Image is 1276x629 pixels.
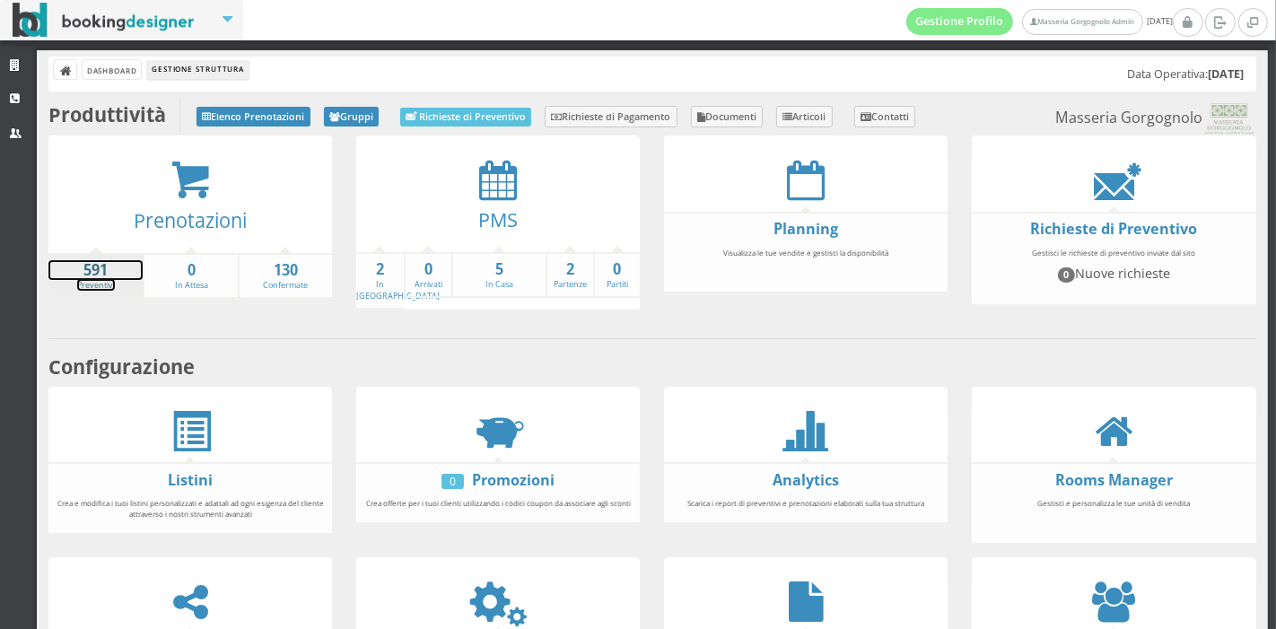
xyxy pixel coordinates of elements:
a: 0In Attesa [144,260,237,292]
a: Planning [773,219,838,239]
a: Listini [168,470,213,490]
a: Rooms Manager [1055,470,1173,490]
a: Prenotazioni [134,207,247,233]
strong: 0 [144,260,237,281]
span: 0 [1058,267,1076,282]
a: 0Arrivati [406,259,451,291]
a: 2Partenze [547,259,593,291]
div: Crea offerte per i tuoi clienti utilizzando i codici coupon da associare agli sconti [356,490,640,517]
h5: Data Operativa: [1127,67,1244,81]
div: Gestisci e personalizza le tue unità di vendita [972,490,1255,537]
a: 2In [GEOGRAPHIC_DATA] [356,259,440,301]
a: 5In Casa [453,259,546,291]
a: Promozioni [472,470,555,490]
a: Gestione Profilo [906,8,1014,35]
a: Masseria Gorgognolo Admin [1022,9,1142,35]
a: 0Partiti [595,259,641,291]
b: Configurazione [48,354,195,380]
a: 130Confermate [240,260,332,292]
a: Analytics [773,470,839,490]
a: PMS [478,206,518,232]
a: Documenti [691,106,764,127]
a: Gruppi [324,107,380,127]
div: Gestisci le richieste di preventivo inviate dal sito [972,240,1255,299]
div: Visualizza le tue vendite e gestisci la disponibilità [664,240,948,287]
small: Masseria Gorgognolo [1055,103,1255,135]
strong: 591 [48,260,143,281]
div: Scarica i report di preventivi e prenotazioni elaborati sulla tua struttura [664,490,948,517]
strong: 0 [406,259,451,280]
strong: 5 [453,259,546,280]
span: [DATE] [906,8,1173,35]
b: [DATE] [1208,66,1244,82]
h4: Nuove richieste [980,266,1247,282]
a: Richieste di Preventivo [1030,219,1197,239]
a: Contatti [854,106,916,127]
b: Produttività [48,101,166,127]
img: BookingDesigner.com [13,3,195,38]
a: Articoli [776,106,833,127]
a: 591Preventivi [48,260,143,292]
strong: 130 [240,260,332,281]
strong: 0 [595,259,641,280]
a: Dashboard [83,60,141,79]
div: 0 [441,474,464,489]
img: 0603869b585f11eeb13b0a069e529790.png [1202,103,1255,135]
a: Richieste di Preventivo [400,108,531,127]
strong: 2 [356,259,404,280]
li: Gestione Struttura [147,60,248,80]
a: Richieste di Pagamento [545,106,677,127]
a: Elenco Prenotazioni [197,107,310,127]
strong: 2 [547,259,593,280]
div: Crea e modifica i tuoi listini personalizzati e adattali ad ogni esigenza del cliente attraverso ... [48,490,332,527]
